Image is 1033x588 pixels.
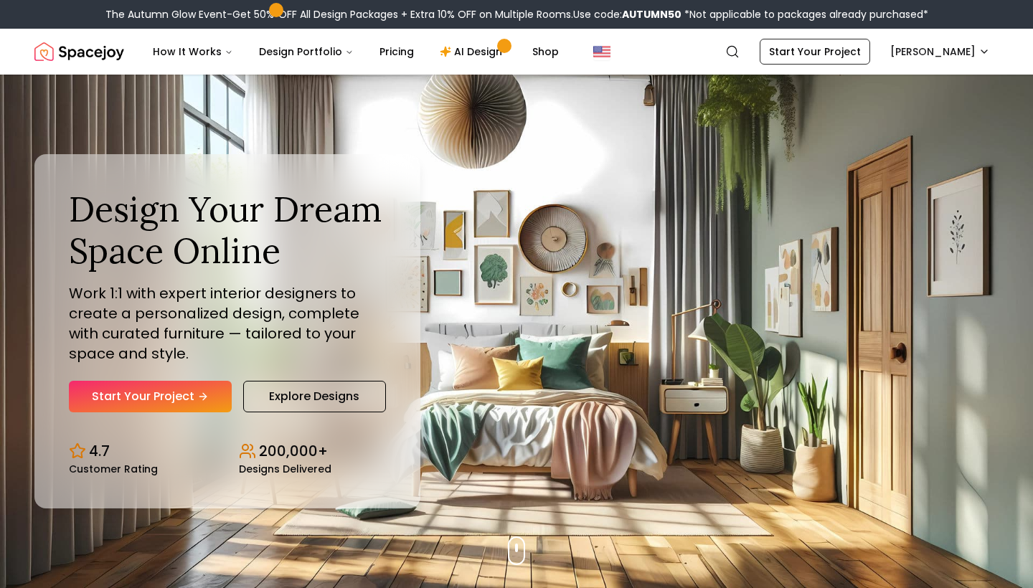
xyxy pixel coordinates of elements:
[259,441,328,461] p: 200,000+
[105,7,928,22] div: The Autumn Glow Event-Get 50% OFF All Design Packages + Extra 10% OFF on Multiple Rooms.
[760,39,870,65] a: Start Your Project
[69,189,386,271] h1: Design Your Dream Space Online
[34,29,999,75] nav: Global
[69,283,386,364] p: Work 1:1 with expert interior designers to create a personalized design, complete with curated fu...
[69,430,386,474] div: Design stats
[141,37,570,66] nav: Main
[521,37,570,66] a: Shop
[428,37,518,66] a: AI Design
[681,7,928,22] span: *Not applicable to packages already purchased*
[89,441,110,461] p: 4.7
[622,7,681,22] b: AUTUMN50
[593,43,610,60] img: United States
[141,37,245,66] button: How It Works
[34,37,124,66] a: Spacejoy
[69,381,232,412] a: Start Your Project
[34,37,124,66] img: Spacejoy Logo
[69,464,158,474] small: Customer Rating
[243,381,386,412] a: Explore Designs
[368,37,425,66] a: Pricing
[882,39,999,65] button: [PERSON_NAME]
[573,7,681,22] span: Use code:
[239,464,331,474] small: Designs Delivered
[247,37,365,66] button: Design Portfolio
